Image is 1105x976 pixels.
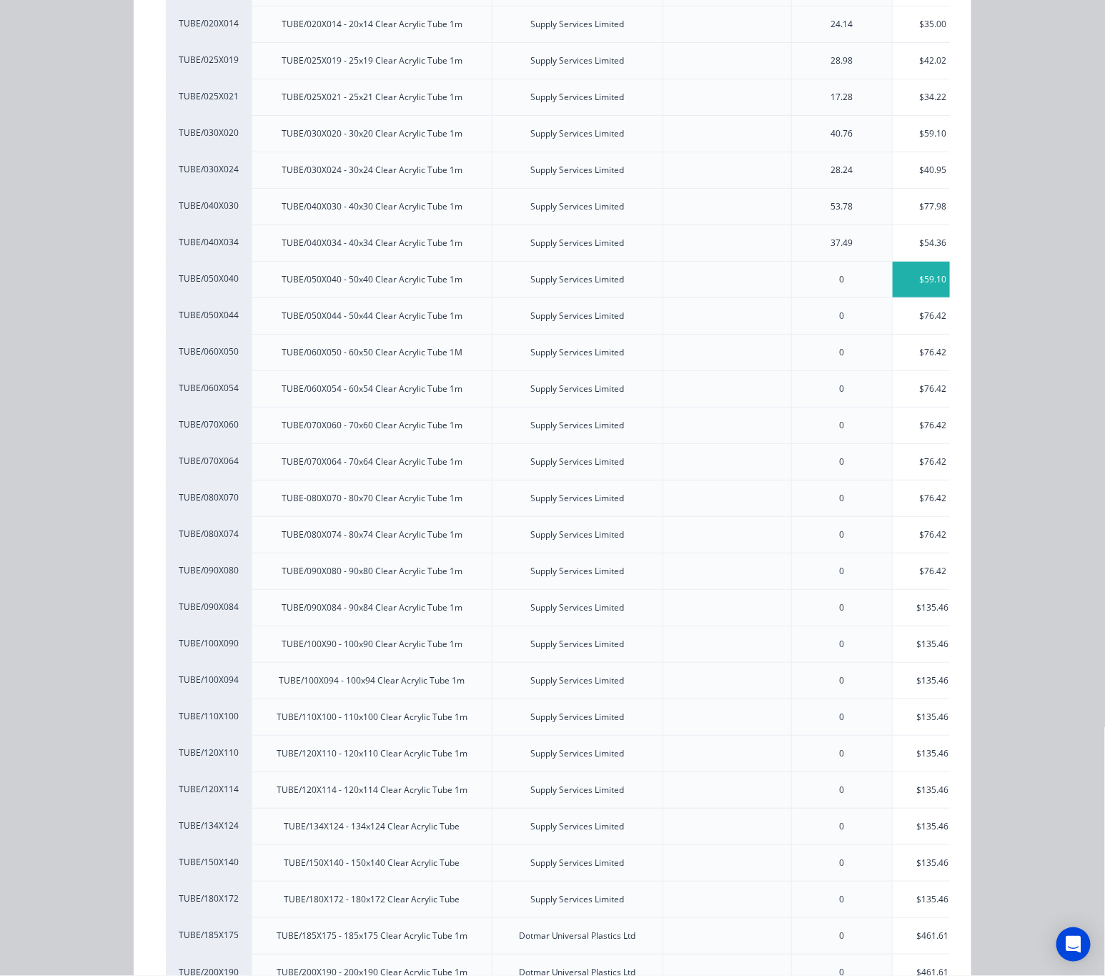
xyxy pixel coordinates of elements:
div: 28.98 [831,54,853,67]
div: TUBE/040X034 [166,225,252,261]
div: TUBE/100X90 - 100x90 Clear Acrylic Tube 1m [282,638,462,651]
div: TUBE-080X070 - 80x70 Clear Acrylic Tube 1m [282,492,462,505]
div: TUBE/070X064 - 70x64 Clear Acrylic Tube 1m [282,455,462,468]
div: Supply Services Limited [530,747,624,760]
div: $135.46 [893,845,973,881]
div: TUBE/080X074 - 80x74 Clear Acrylic Tube 1m [282,528,462,541]
div: TUBE/060X050 [166,334,252,370]
div: Open Intercom Messenger [1056,927,1091,962]
div: 24.14 [831,18,853,31]
div: TUBE/120X110 - 120x110 Clear Acrylic Tube 1m [277,747,467,760]
div: TUBE/030X020 [166,115,252,152]
div: 0 [839,455,844,468]
div: 17.28 [831,91,853,104]
div: $135.46 [893,736,973,772]
div: Supply Services Limited [530,638,624,651]
div: 0 [839,674,844,687]
div: 0 [839,419,844,432]
div: 0 [839,383,844,395]
div: TUBE/120X114 - 120x114 Clear Acrylic Tube 1m [277,784,467,797]
div: 0 [839,893,844,906]
div: 0 [839,638,844,651]
div: Supply Services Limited [530,784,624,797]
div: $76.42 [893,408,973,443]
div: TUBE/100X094 - 100x94 Clear Acrylic Tube 1m [279,674,465,687]
div: Supply Services Limited [530,237,624,250]
div: $461.61 [893,918,973,954]
div: TUBE/100X090 [166,626,252,662]
div: Supply Services Limited [530,310,624,322]
div: Supply Services Limited [530,674,624,687]
div: 0 [839,857,844,869]
div: TUBE/110X100 [166,699,252,735]
div: 0 [839,492,844,505]
div: TUBE/080X070 [166,480,252,516]
div: TUBE/180X172 [166,881,252,917]
div: Supply Services Limited [530,820,624,833]
div: $76.42 [893,444,973,480]
div: TUBE/020X014 [166,6,252,42]
div: TUBE/134X124 - 134x124 Clear Acrylic Tube [284,820,460,833]
div: 0 [839,711,844,724]
div: TUBE/030X020 - 30x20 Clear Acrylic Tube 1m [282,127,462,140]
div: TUBE/120X114 [166,772,252,808]
div: TUBE/185X175 [166,917,252,954]
div: Supply Services Limited [530,18,624,31]
div: TUBE/060X050 - 60x50 Clear Acrylic Tube 1M [282,346,462,359]
div: Supply Services Limited [530,455,624,468]
div: Supply Services Limited [530,91,624,104]
div: Supply Services Limited [530,200,624,213]
div: 40.76 [831,127,853,140]
div: TUBE/025X019 [166,42,252,79]
div: Supply Services Limited [530,893,624,906]
div: TUBE/180X172 - 180x172 Clear Acrylic Tube [284,893,460,906]
div: $40.95 [893,152,973,188]
div: $135.46 [893,626,973,662]
div: 0 [839,784,844,797]
div: Supply Services Limited [530,346,624,359]
div: 53.78 [831,200,853,213]
div: $59.10 [893,262,973,297]
div: TUBE/020X014 - 20x14 Clear Acrylic Tube 1m [282,18,462,31]
div: $59.10 [893,116,973,152]
div: $135.46 [893,772,973,808]
div: Supply Services Limited [530,528,624,541]
div: $76.42 [893,480,973,516]
div: TUBE/050X040 - 50x40 Clear Acrylic Tube 1m [282,273,462,286]
div: TUBE/025X021 [166,79,252,115]
div: Supply Services Limited [530,54,624,67]
div: $76.42 [893,517,973,553]
div: $54.36 [893,225,973,261]
div: 0 [839,820,844,833]
div: TUBE/060X054 - 60x54 Clear Acrylic Tube 1m [282,383,462,395]
div: Supply Services Limited [530,127,624,140]
div: $135.46 [893,882,973,917]
div: TUBE/110X100 - 110x100 Clear Acrylic Tube 1m [277,711,467,724]
div: 0 [839,273,844,286]
div: TUBE/150X140 [166,844,252,881]
div: $135.46 [893,809,973,844]
div: TUBE/080X074 [166,516,252,553]
div: TUBE/030X024 [166,152,252,188]
div: Supply Services Limited [530,164,624,177]
div: 0 [839,346,844,359]
div: TUBE/030X024 - 30x24 Clear Acrylic Tube 1m [282,164,462,177]
div: Supply Services Limited [530,383,624,395]
div: $135.46 [893,663,973,699]
div: $42.02 [893,43,973,79]
div: 28.24 [831,164,853,177]
div: $34.22 [893,79,973,115]
div: 0 [839,565,844,578]
div: TUBE/185X175 - 185x175 Clear Acrylic Tube 1m [277,930,467,942]
div: TUBE/050X044 [166,297,252,334]
div: TUBE/150X140 - 150x140 Clear Acrylic Tube [284,857,460,869]
div: $135.46 [893,699,973,735]
div: TUBE/025X019 - 25x19 Clear Acrylic Tube 1m [282,54,462,67]
div: TUBE/050X040 [166,261,252,297]
div: TUBE/070X060 - 70x60 Clear Acrylic Tube 1m [282,419,462,432]
div: $76.42 [893,371,973,407]
div: $76.42 [893,553,973,589]
div: TUBE/070X064 [166,443,252,480]
div: TUBE/120X110 [166,735,252,772]
div: Dotmar Universal Plastics Ltd [519,930,636,942]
